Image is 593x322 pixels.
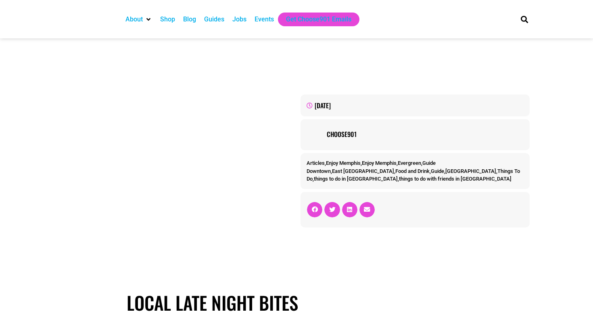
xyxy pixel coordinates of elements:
time: [DATE] [315,101,331,110]
a: Enjoy Memphis [326,160,361,166]
a: Get Choose901 Emails [286,15,351,24]
nav: Main nav [121,13,507,26]
a: Choose901 [327,129,524,139]
a: Articles [307,160,325,166]
a: Food and Drink [395,168,430,174]
div: About [121,13,156,26]
a: Guide [431,168,444,174]
a: Evergreen [398,160,421,166]
div: Search [518,13,531,26]
a: Shop [160,15,175,24]
a: Downtown [307,168,331,174]
a: About [125,15,143,24]
a: things to do with friends in [GEOGRAPHIC_DATA] [399,176,512,182]
a: East [GEOGRAPHIC_DATA] [332,168,394,174]
span: , , , , [307,160,436,166]
div: Share on linkedin [342,202,357,217]
a: Blog [183,15,196,24]
div: Share on facebook [307,202,322,217]
div: Share on email [359,202,375,217]
h1: Local Late Night Bites [127,292,466,314]
a: Guides [204,15,224,24]
a: Enjoy Memphis [362,160,397,166]
span: , , , , , , , [307,168,520,182]
a: Jobs [232,15,246,24]
a: things to do in [GEOGRAPHIC_DATA] [314,176,398,182]
a: Events [255,15,274,24]
div: Share on twitter [324,202,340,217]
img: Picture of Choose901 [307,125,323,141]
a: [GEOGRAPHIC_DATA] [445,168,496,174]
a: Guide [422,160,436,166]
